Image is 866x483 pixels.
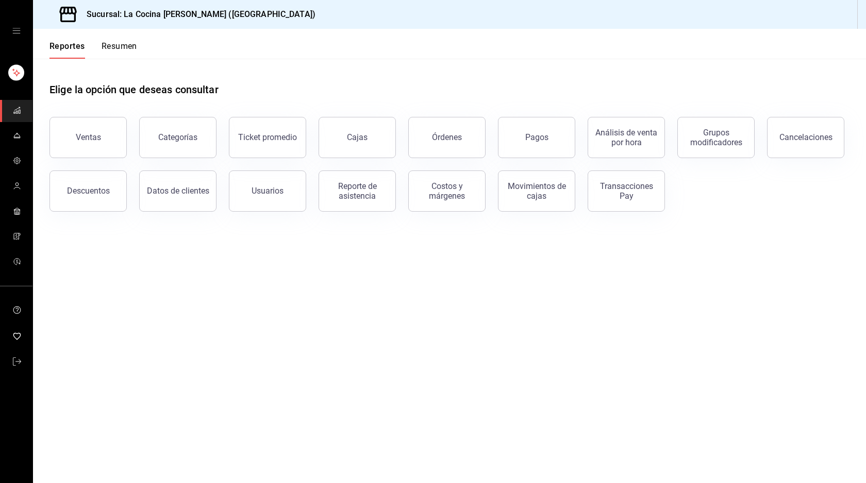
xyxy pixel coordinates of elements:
[252,186,284,196] div: Usuarios
[677,117,755,158] button: Grupos modificadores
[319,170,396,212] button: Reporte de asistencia
[432,132,462,142] div: Órdenes
[415,181,479,201] div: Costos y márgenes
[49,117,127,158] button: Ventas
[684,128,748,147] div: Grupos modificadores
[67,186,110,196] div: Descuentos
[238,132,297,142] div: Ticket promedio
[229,117,306,158] button: Ticket promedio
[779,132,832,142] div: Cancelaciones
[408,170,486,212] button: Costos y márgenes
[158,132,197,142] div: Categorías
[229,170,306,212] button: Usuarios
[498,170,575,212] button: Movimientos de cajas
[49,82,219,97] h1: Elige la opción que deseas consultar
[498,117,575,158] button: Pagos
[147,186,209,196] div: Datos de clientes
[347,132,368,142] div: Cajas
[49,41,137,59] div: navigation tabs
[588,117,665,158] button: Análisis de venta por hora
[594,181,658,201] div: Transacciones Pay
[12,27,21,35] button: open drawer
[139,117,216,158] button: Categorías
[505,181,569,201] div: Movimientos de cajas
[325,181,389,201] div: Reporte de asistencia
[594,128,658,147] div: Análisis de venta por hora
[49,41,85,59] button: Reportes
[49,170,127,212] button: Descuentos
[588,170,665,212] button: Transacciones Pay
[408,117,486,158] button: Órdenes
[525,132,548,142] div: Pagos
[76,132,101,142] div: Ventas
[102,41,137,59] button: Resumen
[78,8,315,21] h3: Sucursal: La Cocina [PERSON_NAME] ([GEOGRAPHIC_DATA])
[319,117,396,158] button: Cajas
[767,117,844,158] button: Cancelaciones
[139,170,216,212] button: Datos de clientes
